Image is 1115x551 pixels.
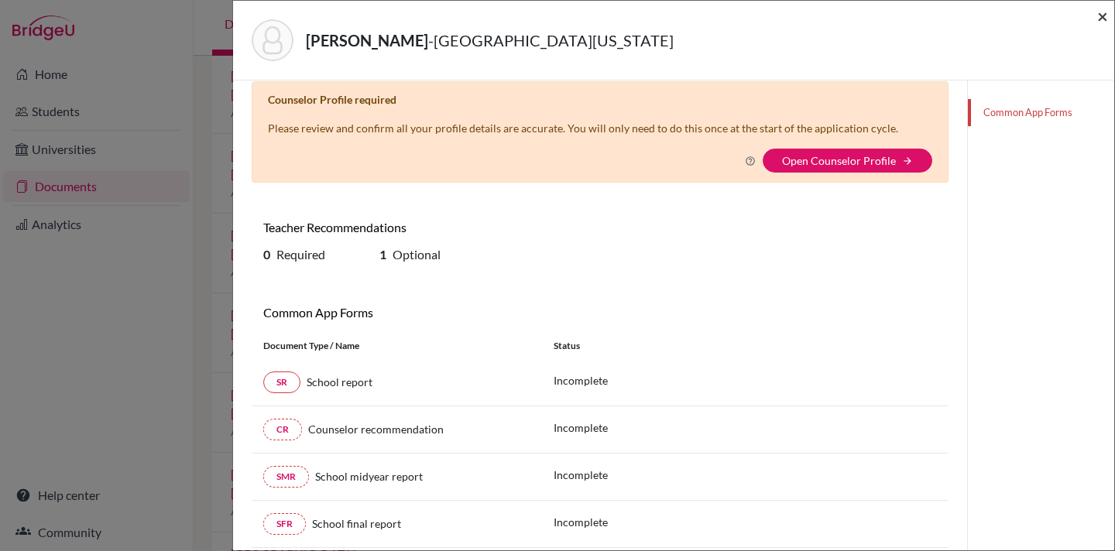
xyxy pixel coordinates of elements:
[263,305,588,320] h6: Common App Forms
[1097,5,1108,27] span: ×
[268,93,396,106] b: Counselor Profile required
[268,120,898,136] p: Please review and confirm all your profile details are accurate. You will only need to do this on...
[782,154,896,167] a: Open Counselor Profile
[379,247,386,262] b: 1
[263,419,302,440] a: CR
[554,467,608,483] p: Incomplete
[554,372,608,388] p: Incomplete
[263,220,588,234] h6: Teacher Recommendations
[315,470,423,483] span: School midyear report
[428,31,674,50] span: - [GEOGRAPHIC_DATA][US_STATE]
[542,339,949,353] div: Status
[306,31,428,50] strong: [PERSON_NAME]
[763,149,932,173] button: Open Counselor Profilearrow_forward
[312,517,401,530] span: School final report
[1097,7,1108,26] button: Close
[393,247,441,262] span: Optional
[263,466,309,488] a: SMR
[968,99,1114,126] a: Common App Forms
[263,513,306,535] a: SFR
[263,371,300,393] a: SR
[307,375,372,388] span: School report
[276,247,325,262] span: Required
[252,339,542,353] div: Document Type / Name
[554,514,608,530] p: Incomplete
[902,156,913,166] i: arrow_forward
[554,419,608,436] p: Incomplete
[308,423,444,436] span: Counselor recommendation
[263,247,270,262] b: 0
